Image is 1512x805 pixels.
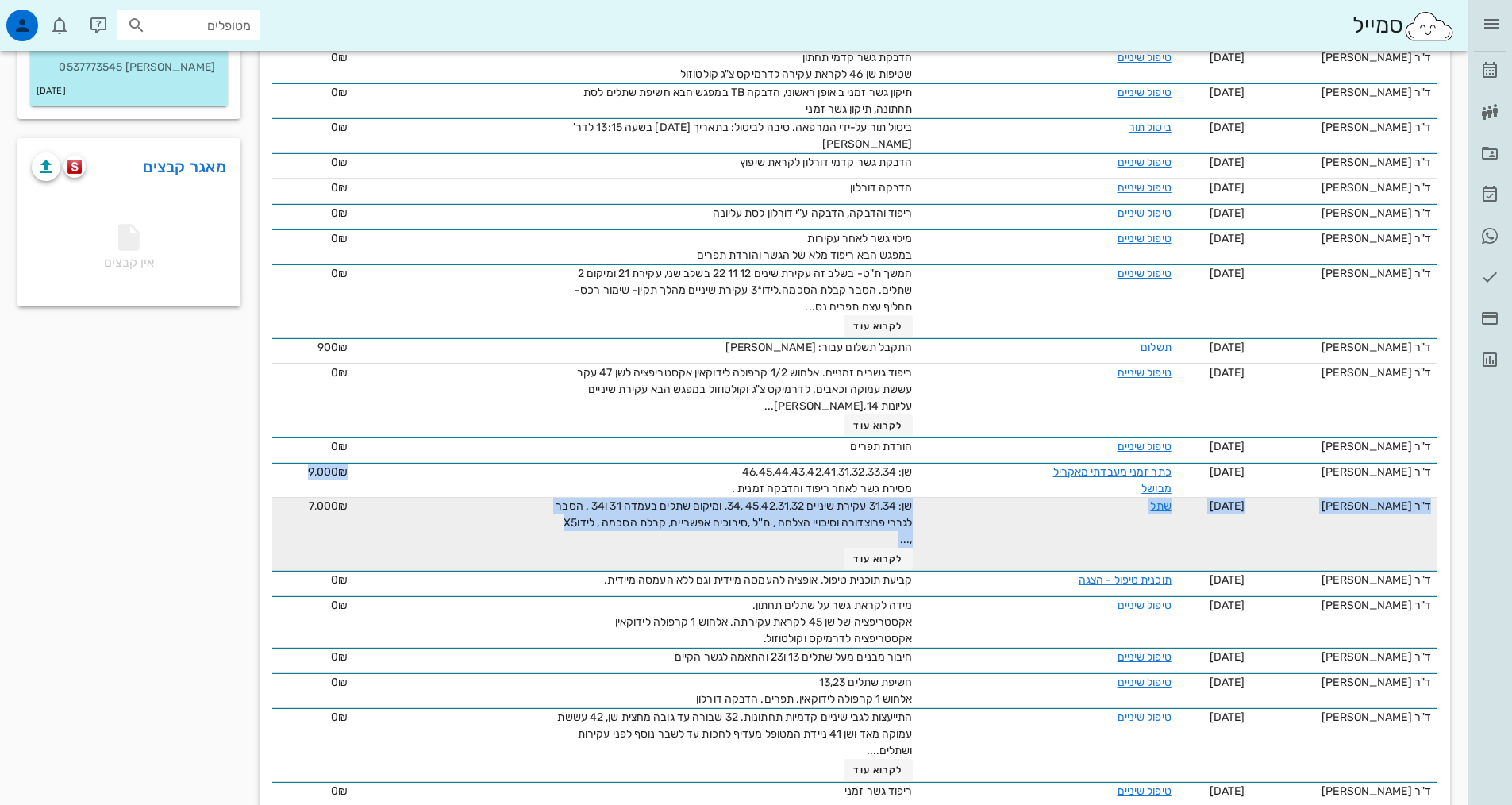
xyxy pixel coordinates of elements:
[1210,711,1245,724] span: [DATE]
[1210,465,1245,479] span: [DATE]
[317,341,348,354] span: 900₪
[844,548,913,570] button: לקרוא עוד
[1257,674,1431,691] div: ד"ר [PERSON_NAME]
[1210,267,1245,280] span: [DATE]
[844,315,913,337] button: לקרוא עוד
[1129,121,1172,134] a: ביטול תור
[1257,154,1431,171] div: ד"ר [PERSON_NAME]
[1257,498,1431,514] div: ד"ר [PERSON_NAME]
[853,553,902,564] span: לקרוא עוד
[850,181,912,195] span: הדבקה דורלון
[331,51,348,64] span: 0₪
[844,784,912,798] span: ריפוד גשר זמני
[577,366,913,413] span: ריפוד גשרים זמניים. אלחוש 1/2 קרפולה לידוקאין אקסטריפציה לשן 47 עקב עששת עמוקה וכאבים. לדרמיקס צ"...
[47,13,56,22] span: תג
[331,206,348,220] span: 0₪
[331,599,348,612] span: 0₪
[1257,339,1431,356] div: ד"ר [PERSON_NAME]
[1257,119,1431,136] div: ד"ר [PERSON_NAME]
[1118,232,1172,245] a: טיפול שיניים
[1210,206,1245,220] span: [DATE]
[331,121,348,134] span: 0₪
[1210,86,1245,99] span: [DATE]
[1210,121,1245,134] span: [DATE]
[67,160,83,174] img: scanora logo
[1210,366,1245,379] span: [DATE]
[37,83,66,100] small: [DATE]
[1150,499,1171,513] a: שתל
[1118,599,1172,612] a: טיפול שיניים
[331,650,348,664] span: 0₪
[331,440,348,453] span: 0₪
[331,156,348,169] span: 0₪
[43,59,215,76] p: [PERSON_NAME] 0537773545
[1403,10,1455,42] img: SmileCloud logo
[331,676,348,689] span: 0₪
[1210,784,1245,798] span: [DATE]
[853,765,902,776] span: לקרוא עוד
[331,573,348,587] span: 0₪
[1257,572,1431,588] div: ד"ר [PERSON_NAME]
[1141,341,1172,354] a: תשלום
[1118,650,1172,664] a: טיפול שיניים
[1257,265,1431,282] div: ד"ר [PERSON_NAME]
[1210,650,1245,664] span: [DATE]
[850,440,912,453] span: הורדת תפרים
[1257,364,1431,381] div: ד"ר [PERSON_NAME]
[1257,179,1431,196] div: ד"ר [PERSON_NAME]
[1210,573,1245,587] span: [DATE]
[1210,599,1245,612] span: [DATE]
[732,465,913,495] span: שן: 46,45,44,43,42,41,31,32,33,34 מסירת גשר לאחר ריפוד והדבקה זמנית .
[556,499,912,546] span: שן: 31,34 עקירת שיניים 45,42,31,32 ,34, ומיקום שתלים בעמדה 31 ו34 . הסבר לגברי פרוצדורה וסיכויי ה...
[1118,86,1172,99] a: טיפול שיניים
[583,86,912,116] span: תיקון גשר זמני ב אופן ראשוני, הדבקה TB במפגש הבא חשיפת שתלים לסת תחתונה, תיקון גשר זמני
[1210,440,1245,453] span: [DATE]
[1118,156,1172,169] a: טיפול שיניים
[308,465,348,479] span: 9,000₪
[1257,84,1431,101] div: ד"ר [PERSON_NAME]
[1053,465,1172,495] a: כתר זמני מעבדתי מאקריל מבושל
[575,267,912,314] span: המשך ת"ט- בשלב זה עקירת שינים 12 11 22 בשלב שני, עקירת 21 ומיקום 2 שתלים. הסבר קבלת הסכמה.לידו*3 ...
[1257,709,1431,726] div: ד"ר [PERSON_NAME]
[331,267,348,280] span: 0₪
[725,341,912,354] span: התקבל תשלום עבור: [PERSON_NAME]
[1257,597,1431,614] div: ד"ר [PERSON_NAME]
[1210,676,1245,689] span: [DATE]
[331,366,348,379] span: 0₪
[1257,438,1431,455] div: ד"ר [PERSON_NAME]
[1257,49,1431,66] div: ד"ר [PERSON_NAME]
[1257,464,1431,480] div: ד"ר [PERSON_NAME]
[63,156,86,178] button: scanora logo
[1210,341,1245,354] span: [DATE]
[1118,267,1172,280] a: טיפול שיניים
[331,784,348,798] span: 0₪
[696,676,912,706] span: חשיפת שתלים 13,23 אלחוש 1 קרפולה לידוקאין. תפרים. הדבקה דורלון
[1257,205,1431,221] div: ד"ר [PERSON_NAME]
[615,599,913,645] span: מידה לקראת גשר על שתלים תחתון. אקסטריפציה של שן 45 לקראת עקירתה. אלחוש 1 קרפולה לידוקאין אקסטריפצ...
[680,51,913,81] span: הדבקת גשר קדמי תחתון שטיפות שן 46 לקראת עקירה לדרמיקס צ"ג קולטוזול
[104,229,154,270] span: אין קבצים
[1210,499,1245,513] span: [DATE]
[697,232,913,262] span: מילוי גשר לאחר עקירות במפגש הבא ריפוד מלא של הגשר והורדת תפרים
[1118,51,1172,64] a: טיפול שיניים
[604,573,912,587] span: קביעת תוכנית טיפול. אופציה להעמסה מיידית וגם ללא העמסה מיידית.
[1257,649,1431,665] div: ד"ר [PERSON_NAME]
[1118,206,1172,220] a: טיפול שיניים
[844,759,913,781] button: לקרוא עוד
[1210,181,1245,195] span: [DATE]
[1210,51,1245,64] span: [DATE]
[1118,440,1172,453] a: טיפול שיניים
[557,711,912,757] span: התייעצות לגבי שיניים קדמיות תחתונות. 32 שבורה עד גובה מחצית שן, 42 עששת עמוקה מאד ושן 41 ניידת המ...
[844,414,913,437] button: לקרוא עוד
[675,650,913,664] span: חיבור מבנים מעל שתלים 13 ו23 והתאמה לגשר הקיים
[331,181,348,195] span: 0₪
[1118,366,1172,379] a: טיפול שיניים
[331,232,348,245] span: 0₪
[740,156,912,169] span: הדבקת גשר קדמי דורלון לקראת שיפוץ
[309,499,348,513] span: 7,000₪
[1257,783,1431,799] div: ד"ר [PERSON_NAME]
[1079,573,1172,587] a: תוכנית טיפול - הצגה
[1210,232,1245,245] span: [DATE]
[1118,711,1172,724] a: טיפול שיניים
[143,154,226,179] a: מאגר קבצים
